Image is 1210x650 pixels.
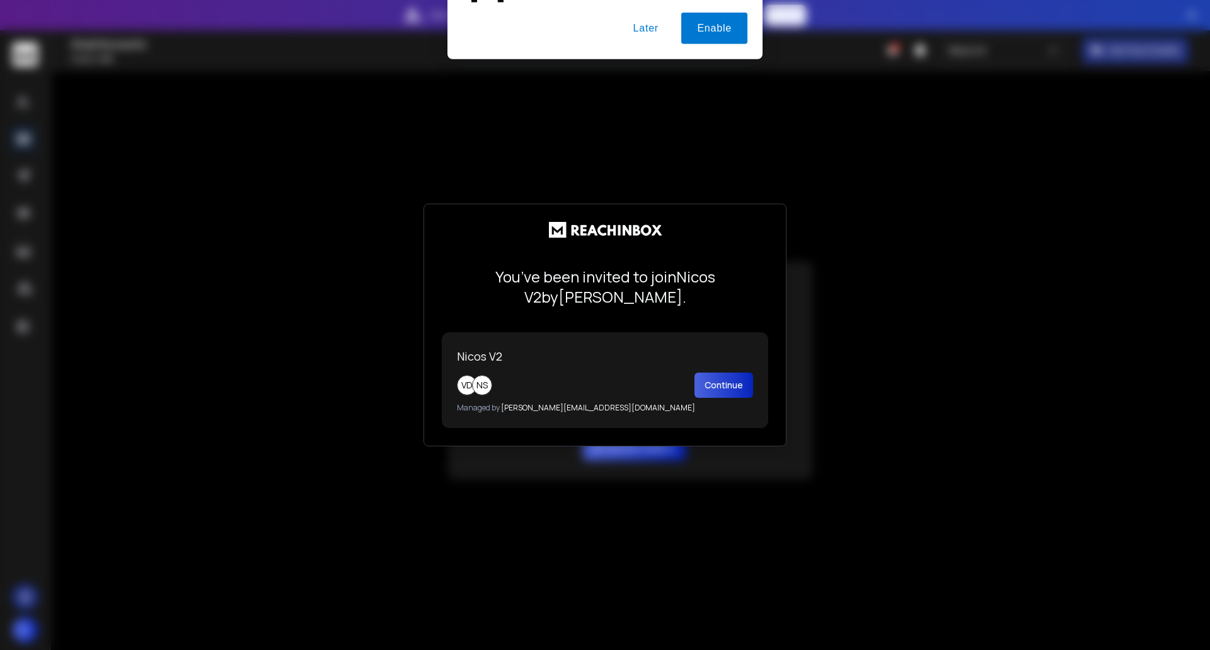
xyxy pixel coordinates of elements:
p: Nicos V2 [457,347,753,365]
button: Later [617,66,674,97]
div: Enable notifications to stay on top of your campaigns with real-time updates on replies. [513,15,747,44]
button: Enable [681,66,747,97]
img: notification icon [463,15,513,66]
div: VD [457,375,477,395]
p: You’ve been invited to join Nicos V2 by [PERSON_NAME] . [442,267,768,307]
div: NS [472,375,492,395]
span: Managed by [457,402,500,413]
p: [PERSON_NAME][EMAIL_ADDRESS][DOMAIN_NAME] [457,403,753,413]
button: Continue [694,373,753,398]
